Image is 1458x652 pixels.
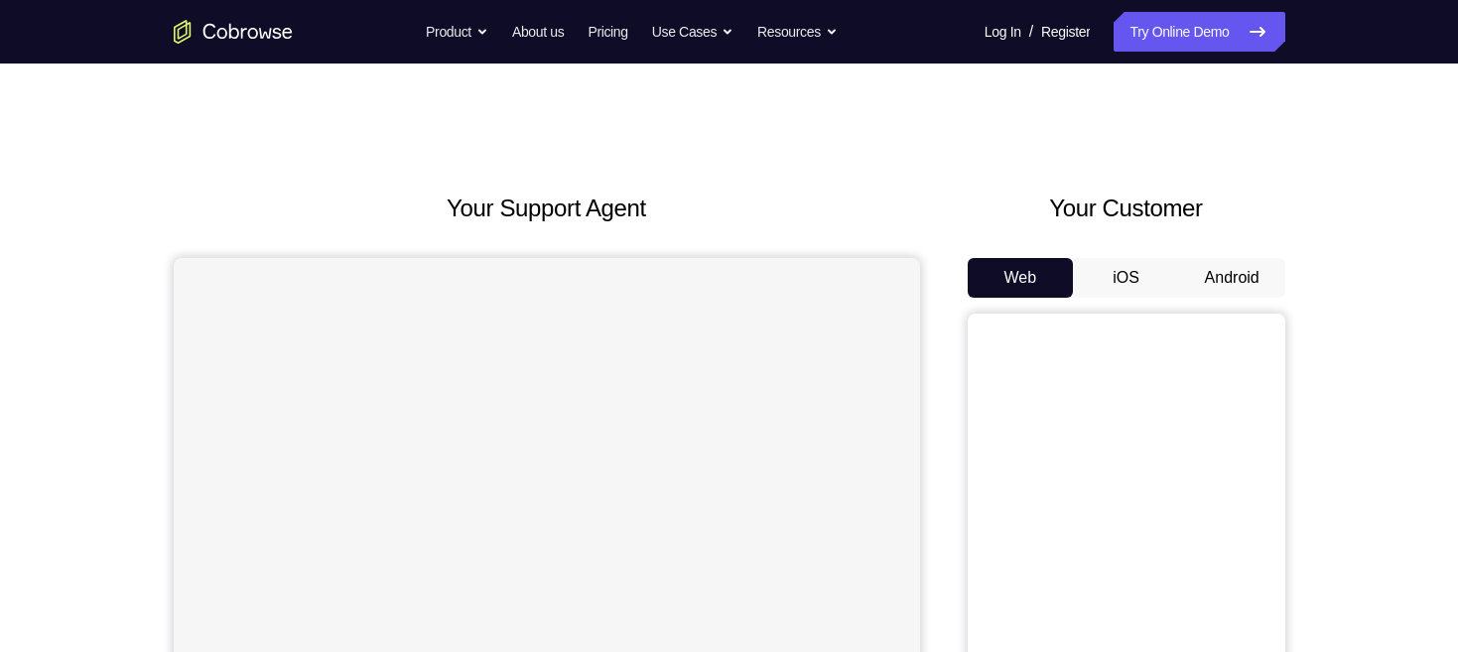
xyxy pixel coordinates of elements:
[968,258,1074,298] button: Web
[174,191,920,226] h2: Your Support Agent
[1029,20,1033,44] span: /
[1114,12,1284,52] a: Try Online Demo
[652,12,733,52] button: Use Cases
[174,20,293,44] a: Go to the home page
[512,12,564,52] a: About us
[985,12,1021,52] a: Log In
[757,12,838,52] button: Resources
[968,191,1285,226] h2: Your Customer
[1041,12,1090,52] a: Register
[1179,258,1285,298] button: Android
[588,12,627,52] a: Pricing
[1073,258,1179,298] button: iOS
[426,12,488,52] button: Product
